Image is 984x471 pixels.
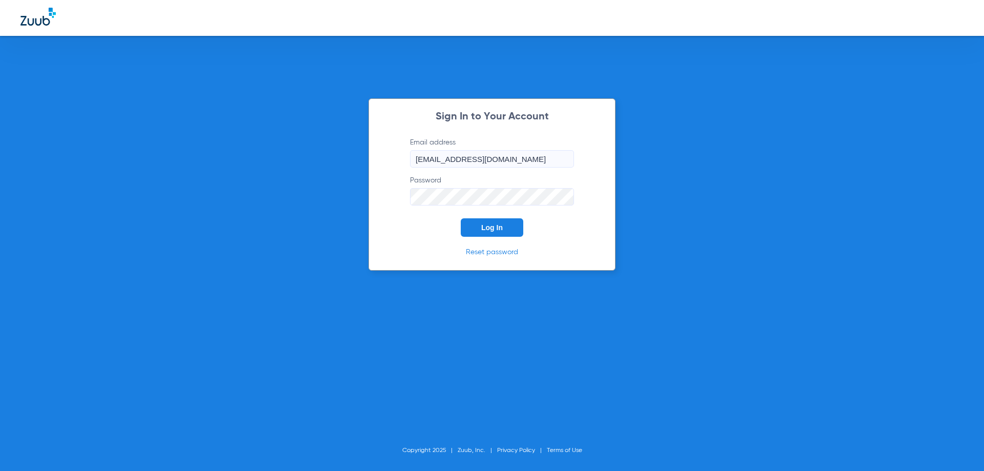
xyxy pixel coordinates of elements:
[458,445,497,456] li: Zuub, Inc.
[20,8,56,26] img: Zuub Logo
[410,150,574,168] input: Email address
[497,447,535,454] a: Privacy Policy
[410,188,574,206] input: Password
[481,223,503,232] span: Log In
[402,445,458,456] li: Copyright 2025
[466,249,518,256] a: Reset password
[395,112,589,122] h2: Sign In to Your Account
[547,447,582,454] a: Terms of Use
[410,137,574,168] label: Email address
[461,218,523,237] button: Log In
[410,175,574,206] label: Password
